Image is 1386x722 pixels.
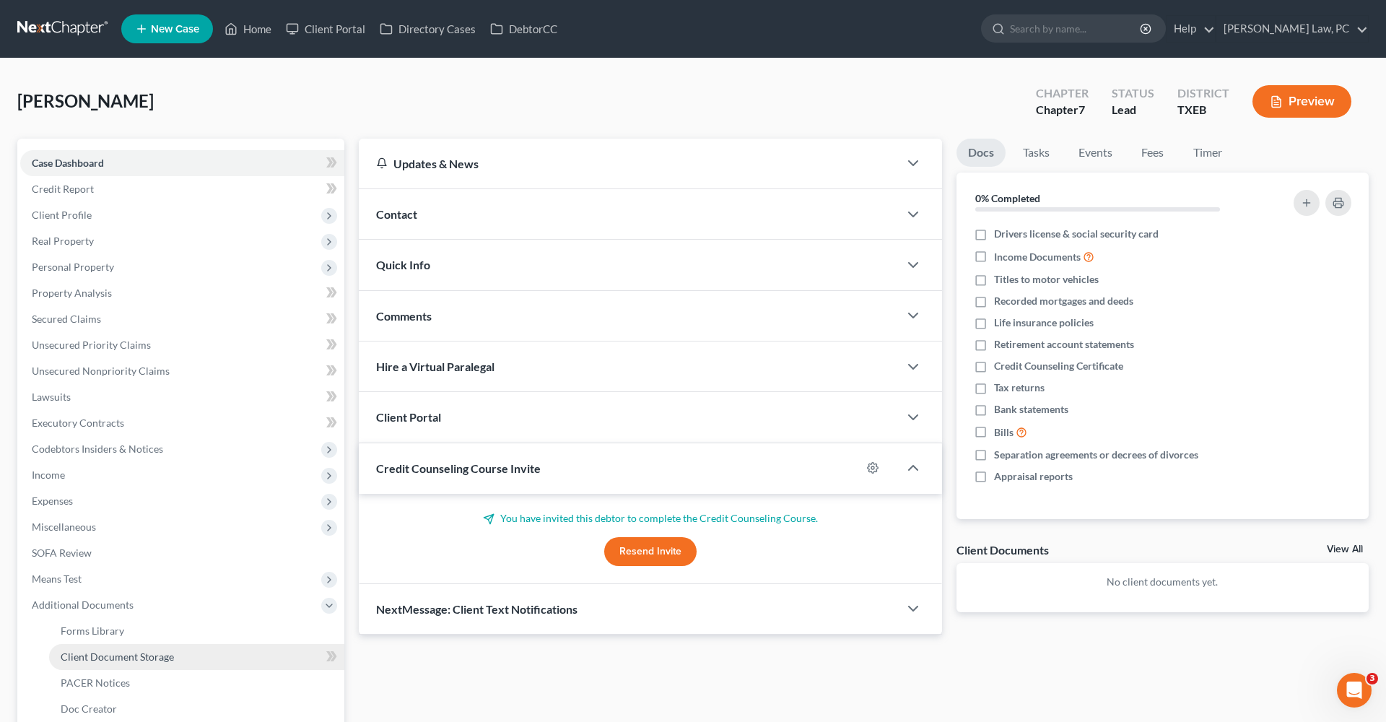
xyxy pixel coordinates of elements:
[1011,139,1061,167] a: Tasks
[20,280,344,306] a: Property Analysis
[956,542,1049,557] div: Client Documents
[1010,15,1142,42] input: Search by name...
[32,157,104,169] span: Case Dashboard
[20,150,344,176] a: Case Dashboard
[32,469,65,481] span: Income
[994,380,1045,395] span: Tax returns
[20,410,344,436] a: Executory Contracts
[32,521,96,533] span: Miscellaneous
[32,287,112,299] span: Property Analysis
[61,677,130,689] span: PACER Notices
[994,469,1073,484] span: Appraisal reports
[1216,16,1368,42] a: [PERSON_NAME] Law, PC
[20,306,344,332] a: Secured Claims
[32,417,124,429] span: Executory Contracts
[17,90,154,111] span: [PERSON_NAME]
[49,644,344,670] a: Client Document Storage
[604,537,697,566] button: Resend Invite
[1327,544,1363,554] a: View All
[1177,85,1229,102] div: District
[1112,85,1154,102] div: Status
[376,360,494,373] span: Hire a Virtual Paralegal
[32,573,82,585] span: Means Test
[376,602,577,616] span: NextMessage: Client Text Notifications
[1167,16,1215,42] a: Help
[376,461,541,475] span: Credit Counseling Course Invite
[61,651,174,663] span: Client Document Storage
[32,365,170,377] span: Unsecured Nonpriority Claims
[1036,102,1089,118] div: Chapter
[994,294,1133,308] span: Recorded mortgages and deeds
[1252,85,1351,118] button: Preview
[994,448,1198,462] span: Separation agreements or decrees of divorces
[1177,102,1229,118] div: TXEB
[994,227,1159,241] span: Drivers license & social security card
[956,139,1006,167] a: Docs
[20,358,344,384] a: Unsecured Nonpriority Claims
[372,16,483,42] a: Directory Cases
[376,258,430,271] span: Quick Info
[20,332,344,358] a: Unsecured Priority Claims
[1112,102,1154,118] div: Lead
[1078,103,1085,116] span: 7
[1337,673,1372,708] iframe: Intercom live chat
[1367,673,1378,684] span: 3
[1067,139,1124,167] a: Events
[32,313,101,325] span: Secured Claims
[32,547,92,559] span: SOFA Review
[49,670,344,696] a: PACER Notices
[1182,139,1234,167] a: Timer
[1130,139,1176,167] a: Fees
[61,625,124,637] span: Forms Library
[32,235,94,247] span: Real Property
[376,511,925,526] p: You have invited this debtor to complete the Credit Counseling Course.
[376,410,441,424] span: Client Portal
[968,575,1357,589] p: No client documents yet.
[217,16,279,42] a: Home
[994,425,1014,440] span: Bills
[994,402,1068,417] span: Bank statements
[151,24,199,35] span: New Case
[994,250,1081,264] span: Income Documents
[376,309,432,323] span: Comments
[20,540,344,566] a: SOFA Review
[61,703,117,715] span: Doc Creator
[49,696,344,722] a: Doc Creator
[994,316,1094,330] span: Life insurance policies
[32,261,114,273] span: Personal Property
[483,16,565,42] a: DebtorCC
[32,209,92,221] span: Client Profile
[994,337,1134,352] span: Retirement account statements
[20,384,344,410] a: Lawsuits
[975,192,1040,204] strong: 0% Completed
[994,359,1123,373] span: Credit Counseling Certificate
[32,183,94,195] span: Credit Report
[279,16,372,42] a: Client Portal
[376,207,417,221] span: Contact
[1036,85,1089,102] div: Chapter
[49,618,344,644] a: Forms Library
[994,272,1099,287] span: Titles to motor vehicles
[376,156,881,171] div: Updates & News
[20,176,344,202] a: Credit Report
[32,599,134,611] span: Additional Documents
[32,339,151,351] span: Unsecured Priority Claims
[32,443,163,455] span: Codebtors Insiders & Notices
[32,391,71,403] span: Lawsuits
[32,495,73,507] span: Expenses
